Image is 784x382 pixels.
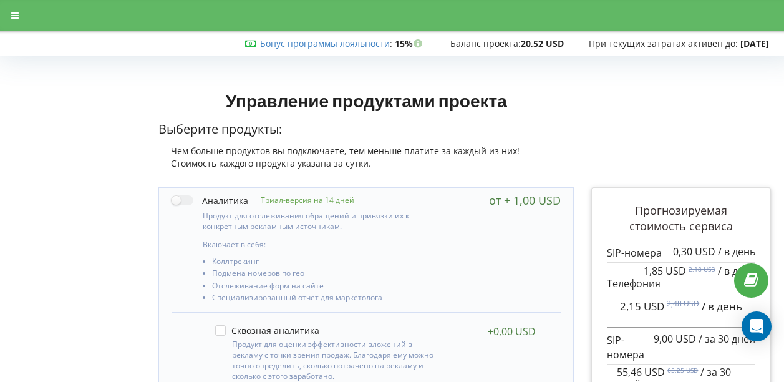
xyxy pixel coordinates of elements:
[644,264,686,278] span: 1,85 USD
[260,37,390,49] a: Бонус программы лояльности
[212,293,444,305] li: Специализированный отчет для маркетолога
[667,298,699,309] sup: 2,48 USD
[248,195,354,205] p: Триал-версия на 14 дней
[620,299,664,313] span: 2,15 USD
[489,194,561,207] div: от + 1,00 USD
[158,89,574,112] h1: Управление продуктами проекта
[667,366,698,375] sup: 65,25 USD
[395,37,425,49] strong: 15%
[212,257,444,269] li: Коллтрекинг
[740,37,769,49] strong: [DATE]
[607,203,755,235] p: Прогнозируемая стоимость сервиса
[232,339,440,382] p: Продукт для оценки эффективности вложений в рекламу с точки зрения продаж. Благодаря ему можно то...
[203,239,444,250] p: Включает в себя:
[488,325,536,338] div: +0,00 USD
[172,194,248,207] label: Аналитика
[607,265,755,291] p: Телефония
[673,245,715,258] span: 0,30 USD
[158,145,574,157] div: Чем больше продуктов вы подключаете, тем меньше платите за каждый из них!
[215,325,319,336] label: Сквозная аналитика
[607,333,755,362] p: SIP-номера
[702,299,742,313] span: / в день
[699,332,755,346] span: / за 30 дней
[158,157,574,170] div: Стоимость каждого продукта указана за сутки.
[607,246,755,260] p: SIP-номера
[212,269,444,281] li: Подмена номеров по гео
[742,311,772,341] div: Open Intercom Messenger
[521,37,564,49] strong: 20,52 USD
[212,282,444,293] li: Отслеживание форм на сайте
[654,332,696,346] span: 9,00 USD
[450,37,521,49] span: Баланс проекта:
[589,37,738,49] span: При текущих затратах активен до:
[203,210,444,232] p: Продукт для отслеживания обращений и привязки их к конкретным рекламным источникам.
[260,37,392,49] span: :
[718,264,755,278] span: / в день
[158,120,574,139] p: Выберите продукты:
[617,365,665,379] span: 55,46 USD
[718,245,755,258] span: / в день
[689,265,715,273] sup: 2,18 USD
